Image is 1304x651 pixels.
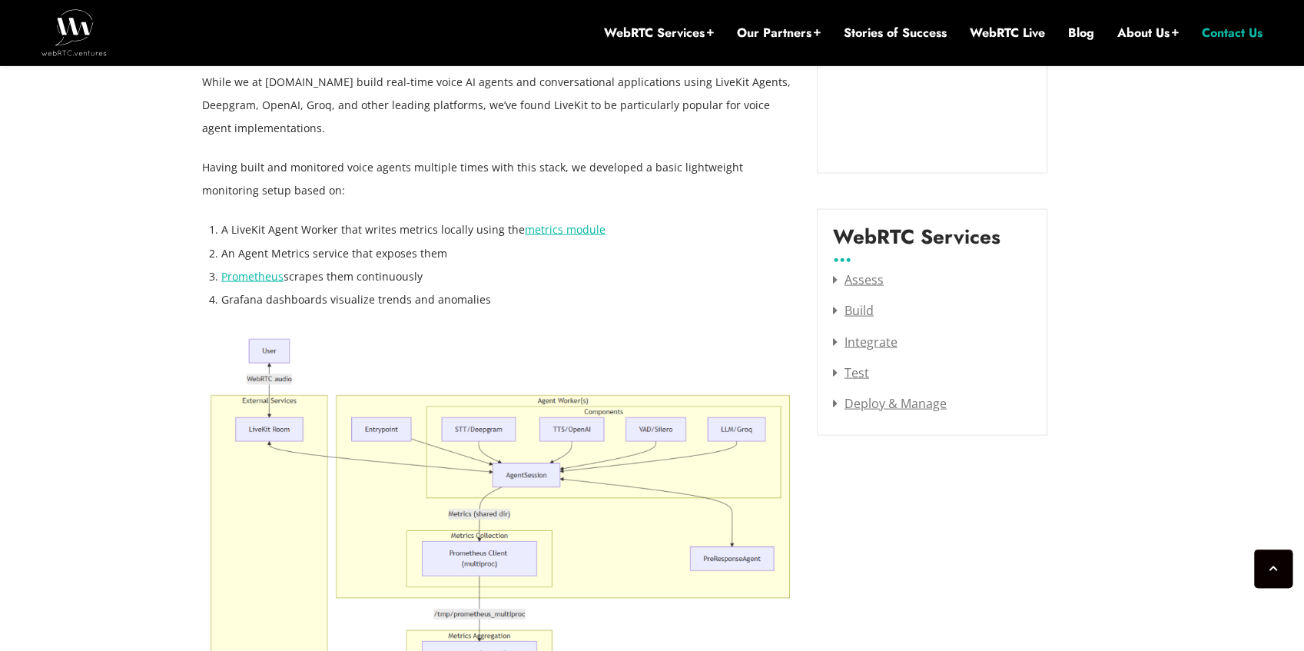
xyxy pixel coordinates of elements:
[844,25,947,42] a: Stories of Success
[1068,25,1094,42] a: Blog
[202,71,794,140] p: While we at [DOMAIN_NAME] build real-time voice AI agents and conversational applications using L...
[833,364,869,381] a: Test
[833,395,947,412] a: Deploy & Manage
[970,25,1045,42] a: WebRTC Live
[221,265,794,288] li: scrapes them continuously
[221,242,794,265] li: An Agent Metrics service that exposes them
[833,271,884,288] a: Assess
[737,25,821,42] a: Our Partners
[833,302,874,319] a: Build
[221,288,794,311] li: Grafana dashboards visualize trends and anomalies
[221,218,794,241] li: A LiveKit Agent Worker that writes metrics locally using the
[833,225,1000,261] label: WebRTC Services
[604,25,714,42] a: WebRTC Services
[202,156,794,202] p: Having built and monitored voice agents multiple times with this stack, we developed a basic ligh...
[525,222,606,237] a: metrics module
[1202,25,1263,42] a: Contact Us
[833,334,898,350] a: Integrate
[41,9,107,55] img: WebRTC.ventures
[1117,25,1179,42] a: About Us
[221,269,284,284] a: Prometheus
